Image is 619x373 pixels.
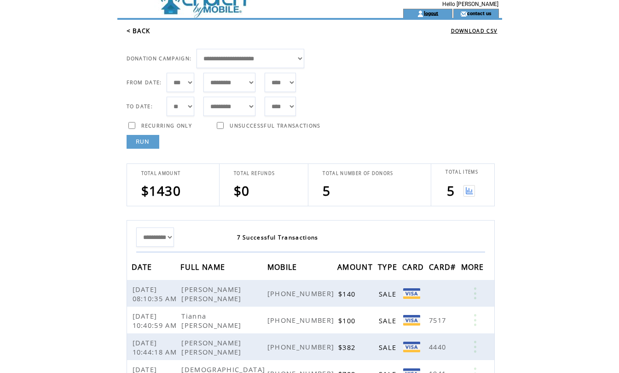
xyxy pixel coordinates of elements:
[463,185,475,197] img: View graph
[141,122,192,129] span: RECURRING ONLY
[141,182,181,199] span: $1430
[337,260,375,277] span: AMOUNT
[181,311,243,330] span: Tianna [PERSON_NAME]
[237,233,318,241] span: 7 Successful Transactions
[267,342,337,351] span: [PHONE_NUMBER]
[127,103,153,110] span: TO DATE:
[403,315,420,326] img: Visa
[379,343,399,352] span: SALE
[132,264,155,269] a: DATE
[132,260,155,277] span: DATE
[181,338,243,356] span: [PERSON_NAME] [PERSON_NAME]
[180,260,227,277] span: FULL NAME
[141,170,181,176] span: TOTAL AMOUNT
[127,27,150,35] a: < BACK
[127,55,192,62] span: DONATION CAMPAIGN:
[133,311,179,330] span: [DATE] 10:40:59 AM
[379,316,399,325] span: SALE
[234,170,275,176] span: TOTAL REFUNDS
[338,289,358,298] span: $140
[127,135,159,149] a: RUN
[181,285,243,303] span: [PERSON_NAME] [PERSON_NAME]
[378,264,399,269] a: TYPE
[442,1,498,7] span: Hello [PERSON_NAME]
[323,182,330,199] span: 5
[447,182,455,199] span: 5
[234,182,250,199] span: $0
[133,338,179,356] span: [DATE] 10:44:18 AM
[402,264,426,269] a: CARD
[403,288,420,299] img: Visa
[467,10,492,16] a: contact us
[133,285,179,303] span: [DATE] 08:10:35 AM
[338,316,358,325] span: $100
[230,122,320,129] span: UNSUCCESSFUL TRANSACTIONS
[402,260,426,277] span: CARD
[127,79,162,86] span: FROM DATE:
[267,315,337,325] span: [PHONE_NUMBER]
[429,260,458,277] span: CARD#
[445,169,478,175] span: TOTAL ITEMS
[451,28,498,34] a: DOWNLOAD CSV
[378,260,399,277] span: TYPE
[323,170,393,176] span: TOTAL NUMBER OF DONORS
[338,343,358,352] span: $382
[267,264,300,269] a: MOBILE
[429,264,458,269] a: CARD#
[417,10,424,17] img: account_icon.gif
[461,260,486,277] span: MORE
[379,289,399,298] span: SALE
[267,260,300,277] span: MOBILE
[337,264,375,269] a: AMOUNT
[424,10,438,16] a: logout
[403,342,420,352] img: Visa
[460,10,467,17] img: contact_us_icon.gif
[429,342,448,351] span: 4440
[429,315,448,325] span: 7517
[267,289,337,298] span: [PHONE_NUMBER]
[180,264,227,269] a: FULL NAME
